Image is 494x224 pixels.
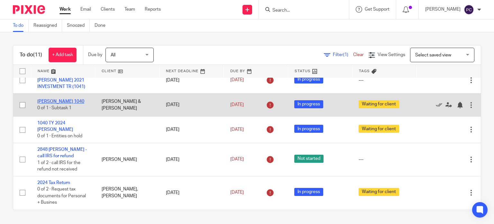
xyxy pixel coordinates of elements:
a: 2848 [PERSON_NAME] - call IRS for refund [37,147,87,158]
a: 2024 Tax Return [37,180,70,185]
span: 1 of 2 · call IRS for the refund not received [37,161,80,172]
span: In progress [294,75,323,83]
img: svg%3E [464,5,474,15]
input: Search [272,8,330,14]
a: Reports [145,6,161,13]
td: [PERSON_NAME], [PERSON_NAME] [95,176,160,209]
a: Team [124,6,135,13]
td: [DATE] [160,93,224,116]
a: Work [59,6,71,13]
span: In progress [294,100,323,108]
a: [PERSON_NAME] [PERSON_NAME] 2021 INVESTMENT TR (1041) [37,71,85,89]
a: Mark as done [436,102,445,108]
span: [DATE] [230,190,244,195]
span: [DATE] [230,127,244,132]
a: 1040 TY 2024 [PERSON_NAME] [37,121,73,132]
a: Done [95,19,110,32]
td: [DATE] [160,67,224,93]
span: 0 of 1 · Subtask 1 [37,106,71,111]
a: Snoozed [67,19,90,32]
img: Pixie [13,5,45,14]
span: [DATE] [230,78,244,83]
a: Clear [353,53,364,57]
td: [DATE] [160,176,224,209]
span: In progress [294,188,323,196]
span: All [111,53,115,57]
h1: To do [20,52,42,58]
div: --- [359,156,410,163]
span: 0 of 1 · Entities on hold [37,134,82,139]
span: [DATE] [230,102,244,107]
td: [PERSON_NAME] [95,143,160,176]
span: Waiting for client [359,188,399,196]
span: [DATE] [230,157,244,162]
span: View Settings [378,53,405,57]
p: Due by [88,52,102,58]
a: Reassigned [33,19,62,32]
td: [DATE] [160,143,224,176]
span: Filter [333,53,353,57]
span: Tags [359,69,370,73]
span: Select saved view [415,53,451,57]
span: (11) [33,52,42,57]
span: Get Support [365,7,389,12]
span: (1) [343,53,348,57]
a: Clients [101,6,115,13]
span: 0 of 2 · Request tax documents for Personal + Busines [37,187,86,205]
span: Waiting for client [359,125,399,133]
a: + Add task [49,48,77,62]
div: --- [359,77,410,83]
td: [DATE] [160,116,224,143]
td: [PERSON_NAME] & [PERSON_NAME] [95,93,160,116]
span: Waiting for client [359,100,399,108]
p: [PERSON_NAME] [425,6,461,13]
span: Not started [294,155,324,163]
a: To do [13,19,29,32]
a: Email [80,6,91,13]
span: In progress [294,125,323,133]
a: [PERSON_NAME] 1040 [37,99,84,104]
